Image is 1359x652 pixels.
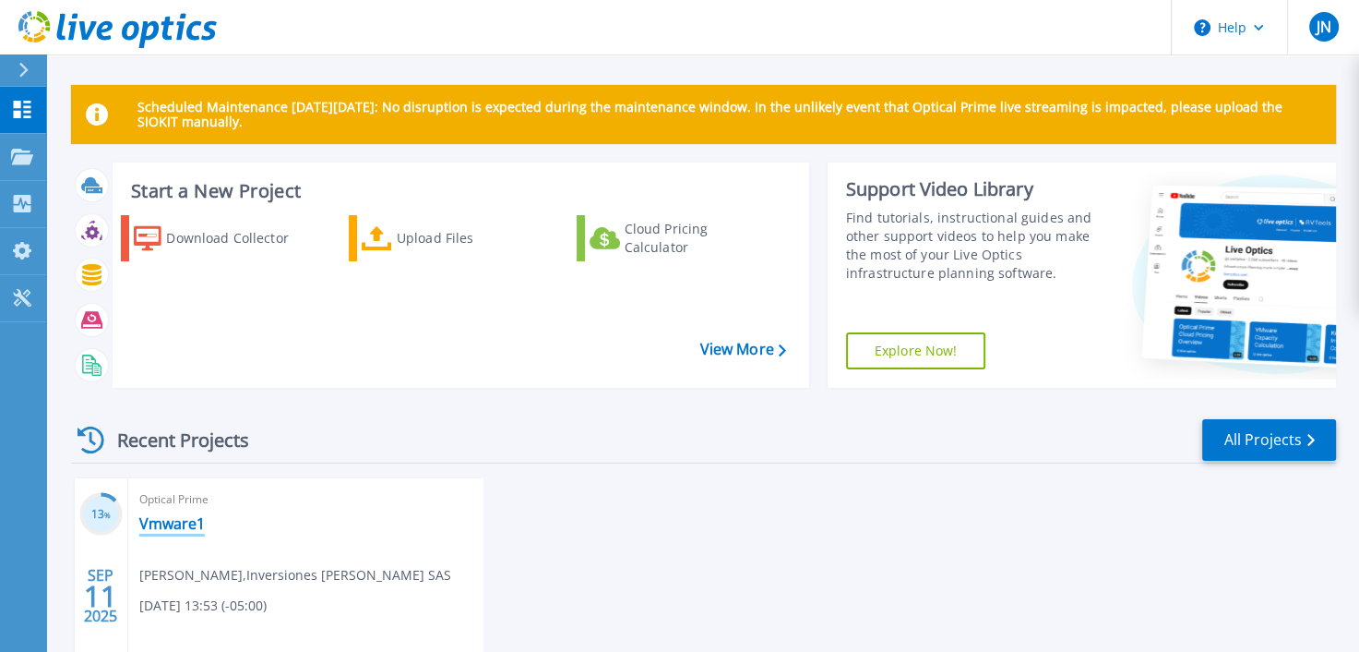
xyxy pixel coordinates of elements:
span: 11 [84,588,117,604]
p: Scheduled Maintenance [DATE][DATE]: No disruption is expected during the maintenance window. In t... [137,100,1321,129]
span: [PERSON_NAME] , Inversiones [PERSON_NAME] SAS [139,565,451,586]
span: JN [1316,19,1330,34]
h3: 13 [79,504,123,525]
div: Cloud Pricing Calculator [625,220,761,257]
span: [DATE] 13:53 (-05:00) [139,596,267,616]
div: Recent Projects [71,417,274,463]
div: Find tutorials, instructional guides and other support videos to help you make the most of your L... [846,209,1101,283]
h3: Start a New Project [131,181,785,201]
div: Download Collector [166,220,305,257]
div: Support Video Library [846,177,1101,201]
a: View More [699,341,785,358]
a: Upload Files [349,215,538,261]
a: All Projects [1202,419,1336,461]
span: Optical Prime [139,489,471,510]
a: Explore Now! [846,332,986,369]
a: Cloud Pricing Calculator [577,215,766,261]
div: SEP 2025 [83,562,118,630]
a: Download Collector [121,215,310,261]
div: Upload Files [397,220,533,257]
a: Vmware1 [139,514,205,533]
span: % [104,510,111,520]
